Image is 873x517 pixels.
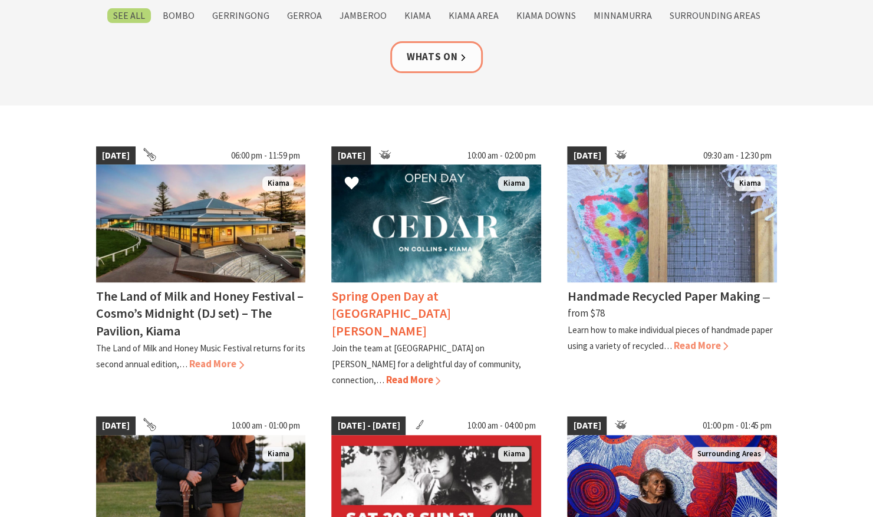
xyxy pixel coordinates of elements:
span: 10:00 am - 01:00 pm [225,416,305,435]
span: 06:00 pm - 11:59 pm [225,146,305,165]
a: Whats On [390,41,483,73]
span: Kiama [498,447,529,462]
span: Kiama [734,176,765,191]
span: Surrounding Areas [692,447,765,462]
span: Kiama [262,447,294,462]
span: Read More [386,373,440,386]
span: [DATE] [96,416,136,435]
a: [DATE] 09:30 am - 12:30 pm Handmade Paper Kiama Handmade Recycled Paper Making ⁠— from $78 Learn ... [567,146,777,388]
span: [DATE] [331,146,371,165]
label: Jamberoo [334,8,393,23]
span: [DATE] [567,416,607,435]
span: [DATE] [567,146,607,165]
button: Click to Favourite Spring Open Day at Cedar on Collins [332,164,371,204]
span: 09:30 am - 12:30 pm [697,146,777,165]
span: [DATE] [96,146,136,165]
a: [DATE] 10:00 am - 02:00 pm Kiama Spring Open Day at [GEOGRAPHIC_DATA][PERSON_NAME] Join the team ... [331,146,541,388]
img: Land of Milk an Honey Festival [96,164,306,282]
span: 10:00 am - 02:00 pm [461,146,541,165]
a: [DATE] 06:00 pm - 11:59 pm Land of Milk an Honey Festival Kiama The Land of Milk and Honey Festiv... [96,146,306,388]
p: Learn how to make individual pieces of handmade paper using a variety of recycled… [567,324,772,351]
span: 01:00 pm - 01:45 pm [696,416,777,435]
h4: The Land of Milk and Honey Festival – Cosmo’s Midnight (DJ set) – The Pavilion, Kiama [96,288,304,338]
label: See All [107,8,151,23]
label: Kiama Area [443,8,505,23]
label: Gerroa [281,8,328,23]
span: 10:00 am - 04:00 pm [461,416,541,435]
span: [DATE] - [DATE] [331,416,406,435]
label: Minnamurra [588,8,658,23]
h4: Spring Open Day at [GEOGRAPHIC_DATA][PERSON_NAME] [331,288,450,338]
span: Kiama [262,176,294,191]
span: Read More [189,357,244,370]
span: Read More [673,339,728,352]
p: The Land of Milk and Honey Music Festival returns for its second annual edition,… [96,343,305,370]
label: Surrounding Areas [664,8,766,23]
span: Kiama [498,176,529,191]
label: Kiama [398,8,437,23]
label: Gerringong [206,8,275,23]
label: Kiama Downs [510,8,582,23]
img: Handmade Paper [567,164,777,282]
p: Join the team at [GEOGRAPHIC_DATA] on [PERSON_NAME] for a delightful day of community, connection,… [331,343,520,386]
h4: Handmade Recycled Paper Making [567,288,760,304]
label: Bombo [157,8,200,23]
